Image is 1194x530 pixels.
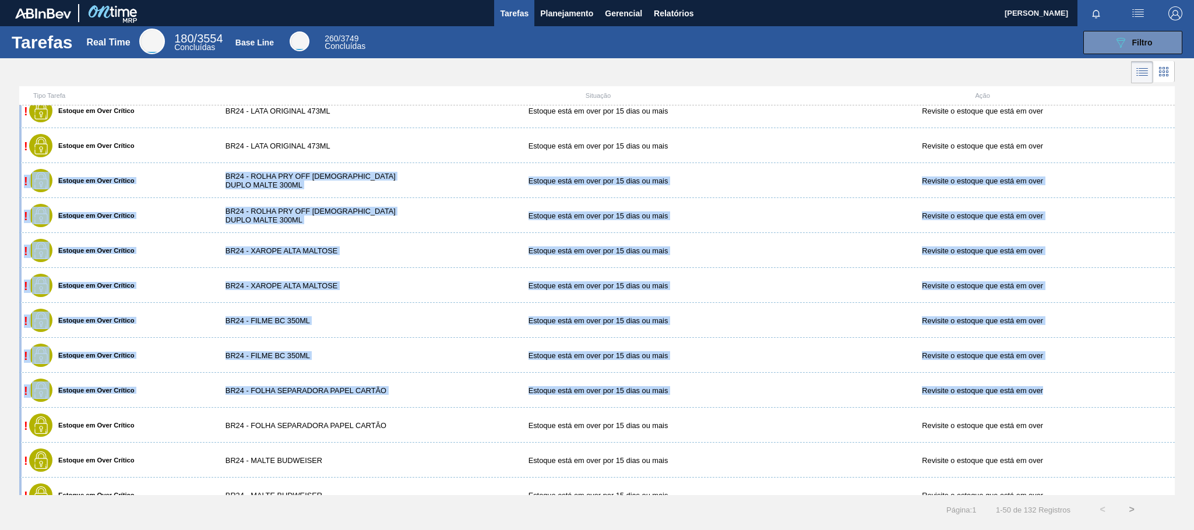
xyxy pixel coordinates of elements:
div: Estoque está em over por 15 dias ou mais [406,491,791,500]
div: Revisite o estoque que está em over [790,456,1175,465]
div: Ação [790,92,1175,99]
img: Logout [1168,6,1182,20]
span: Relatórios [654,6,693,20]
div: Revisite o estoque que está em over [790,316,1175,325]
div: Revisite o estoque que está em over [790,142,1175,150]
div: BR24 - XAROPE ALTA MALTOSE [214,281,406,290]
button: Notificações [1077,5,1115,22]
button: > [1117,495,1146,524]
span: Tarefas [500,6,529,20]
label: Estoque em Over Crítico [52,177,135,184]
div: Visão em Lista [1131,61,1153,83]
div: BR24 - FILME BC 350ML [214,351,406,360]
span: Página : 1 [946,506,976,514]
div: Tipo Tarefa [22,92,214,99]
span: ! [24,454,28,467]
div: Real Time [86,37,130,48]
img: userActions [1131,6,1145,20]
label: Estoque em Over Crítico [52,387,135,394]
div: BR24 - FOLHA SEPARADORA PAPEL CARTÃO [214,421,406,430]
div: BR24 - MALTE BUDWEISER [214,456,406,465]
label: Estoque em Over Crítico [52,142,135,149]
span: ! [24,349,28,362]
label: Estoque em Over Crítico [52,107,135,114]
div: BR24 - ROLHA PRY OFF [DEMOGRAPHIC_DATA] DUPLO MALTE 300ML [214,172,406,189]
div: Real Time [174,34,223,51]
div: Estoque está em over por 15 dias ou mais [406,456,791,465]
h1: Tarefas [12,36,73,49]
span: ! [24,175,28,188]
div: BR24 - FILME BC 350ML [214,316,406,325]
div: Revisite o estoque que está em over [790,351,1175,360]
button: < [1088,495,1117,524]
span: ! [24,210,28,222]
div: Estoque está em over por 15 dias ou mais [406,386,791,395]
div: Revisite o estoque que está em over [790,421,1175,430]
div: Estoque está em over por 15 dias ou mais [406,176,791,185]
div: Real Time [139,29,165,54]
span: ! [24,489,28,502]
div: Revisite o estoque que está em over [790,246,1175,255]
div: Revisite o estoque que está em over [790,107,1175,115]
div: Revisite o estoque que está em over [790,281,1175,290]
label: Estoque em Over Crítico [52,492,135,499]
span: ! [24,315,28,327]
div: Estoque está em over por 15 dias ou mais [406,316,791,325]
div: Visão em Cards [1153,61,1175,83]
div: Base Line [235,38,274,47]
span: ! [24,140,28,153]
label: Estoque em Over Crítico [52,282,135,289]
span: ! [24,419,28,432]
div: Estoque está em over por 15 dias ou mais [406,246,791,255]
span: Gerencial [605,6,642,20]
div: Revisite o estoque que está em over [790,386,1175,395]
div: Situação [406,92,791,99]
div: Estoque está em over por 15 dias ou mais [406,421,791,430]
span: Planejamento [540,6,593,20]
label: Estoque em Over Crítico [52,422,135,429]
div: BR24 - MALTE BUDWEISER [214,491,406,500]
span: 1 - 50 de 132 Registros [994,506,1070,514]
div: Revisite o estoque que está em over [790,176,1175,185]
div: BR24 - FOLHA SEPARADORA PAPEL CARTÃO [214,386,406,395]
div: Revisite o estoque que está em over [790,211,1175,220]
label: Estoque em Over Crítico [52,317,135,324]
span: Concluídas [325,41,365,51]
span: / 3749 [325,34,358,43]
span: / 3554 [174,32,223,45]
label: Estoque em Over Crítico [52,352,135,359]
div: Revisite o estoque que está em over [790,491,1175,500]
div: BR24 - XAROPE ALTA MALTOSE [214,246,406,255]
span: ! [24,280,28,292]
label: Estoque em Over Crítico [52,212,135,219]
div: BR24 - LATA ORIGINAL 473ML [214,107,406,115]
div: Base Line [325,35,365,50]
span: ! [24,105,28,118]
span: Concluídas [174,43,215,52]
label: Estoque em Over Crítico [52,247,135,254]
div: BR24 - ROLHA PRY OFF [DEMOGRAPHIC_DATA] DUPLO MALTE 300ML [214,207,406,224]
div: Estoque está em over por 15 dias ou mais [406,281,791,290]
span: Filtro [1132,38,1153,47]
div: Estoque está em over por 15 dias ou mais [406,107,791,115]
div: Estoque está em over por 15 dias ou mais [406,142,791,150]
div: Estoque está em over por 15 dias ou mais [406,351,791,360]
img: TNhmsLtSVTkK8tSr43FrP2fwEKptu5GPRR3wAAAABJRU5ErkJggg== [15,8,71,19]
span: ! [24,384,28,397]
div: BR24 - LATA ORIGINAL 473ML [214,142,406,150]
span: ! [24,245,28,257]
div: Base Line [290,31,309,51]
span: 260 [325,34,338,43]
button: Filtro [1083,31,1182,54]
span: 180 [174,32,193,45]
label: Estoque em Over Crítico [52,457,135,464]
div: Estoque está em over por 15 dias ou mais [406,211,791,220]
